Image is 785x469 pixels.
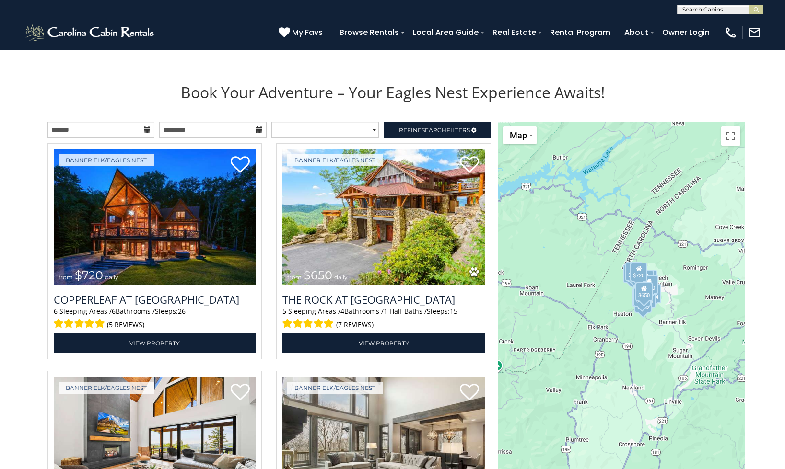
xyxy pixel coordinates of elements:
[282,307,286,316] span: 5
[54,307,58,316] span: 6
[54,292,256,307] a: Copperleaf at [GEOGRAPHIC_DATA]
[59,274,73,281] span: from
[721,126,740,146] button: Toggle fullscreen view
[40,82,745,103] h1: Book Your Adventure – Your Eagles Nest Experience Awaits!
[510,130,527,140] span: Map
[384,307,427,316] span: 1 Half Baths /
[632,288,649,308] div: $305
[287,274,302,281] span: from
[282,149,485,285] img: The Rock at Eagles Nest
[282,292,485,307] a: The Rock at [GEOGRAPHIC_DATA]
[748,26,761,39] img: mail-regular-white.png
[59,382,154,394] a: Banner Elk/Eagles Nest
[334,274,348,281] span: daily
[304,268,332,282] span: $650
[107,319,144,331] span: (5 reviews)
[282,149,485,285] a: The Rock at Eagles Nest from $650 daily
[24,23,157,42] img: White-1-2.png
[635,283,653,302] div: $650
[460,155,479,175] a: Add to favorites
[408,24,483,41] a: Local Area Guide
[460,383,479,403] a: Add to favorites
[287,382,383,394] a: Banner Elk/Eagles Nest
[724,26,738,39] img: phone-regular-white.png
[336,319,374,331] span: (7 reviews)
[282,307,485,331] div: Sleeping Areas / Bathrooms / Sleeps:
[178,307,186,316] span: 26
[335,24,404,41] a: Browse Rentals
[631,263,648,282] div: $720
[641,275,658,294] div: $230
[54,307,256,331] div: Sleeping Areas / Bathrooms / Sleeps:
[292,26,323,38] span: My Favs
[625,263,643,282] div: $265
[620,24,653,41] a: About
[657,24,715,41] a: Owner Login
[54,149,256,285] a: Copperleaf at Eagles Nest from $720 daily
[75,268,103,282] span: $720
[488,24,541,41] a: Real Estate
[545,24,615,41] a: Rental Program
[54,149,256,285] img: Copperleaf at Eagles Nest
[340,307,344,316] span: 4
[105,274,118,281] span: daily
[279,26,325,39] a: My Favs
[112,307,116,316] span: 6
[231,383,250,403] a: Add to favorites
[287,154,383,166] a: Banner Elk/Eagles Nest
[503,126,537,144] button: Change map style
[54,333,256,353] a: View Property
[633,287,651,307] div: $230
[59,154,154,166] a: Banner Elk/Eagles Nest
[282,333,485,353] a: View Property
[54,292,256,307] h3: Copperleaf at Eagles Nest
[384,122,491,138] a: RefineSearchFilters
[624,264,641,283] div: $285
[422,126,446,134] span: Search
[399,126,470,134] span: Refine Filters
[450,307,457,316] span: 15
[282,292,485,307] h3: The Rock at Eagles Nest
